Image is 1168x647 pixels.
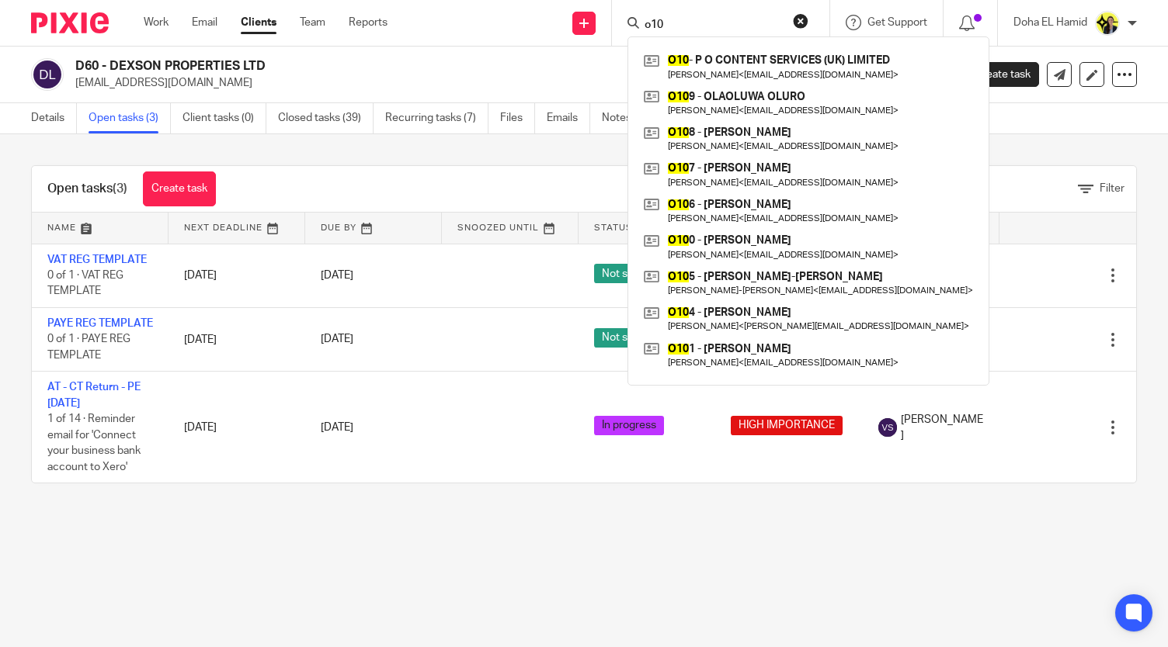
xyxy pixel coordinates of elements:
h1: Open tasks [47,181,127,197]
img: Pixie [31,12,109,33]
span: [DATE] [321,270,353,281]
a: PAYE REG TEMPLATE [47,318,153,329]
span: Get Support [867,17,927,28]
img: svg%3E [31,58,64,91]
span: [PERSON_NAME] [901,412,984,444]
td: [DATE] [169,307,305,371]
a: VAT REG TEMPLATE [47,254,147,265]
a: Email [192,15,217,30]
button: Clear [793,13,808,29]
a: Closed tasks (39) [278,103,374,133]
a: Reports [349,15,388,30]
span: 0 of 1 · VAT REG TEMPLATE [47,270,123,297]
span: Status [594,223,633,232]
a: Notes (2) [602,103,659,133]
a: Team [300,15,325,30]
h2: D60 - DEXSON PROPERTIES LTD [75,58,756,74]
a: AT - CT Return - PE [DATE] [47,382,141,408]
img: svg%3E [878,418,897,437]
a: Open tasks (3) [89,103,171,133]
a: Client tasks (0) [182,103,266,133]
p: Doha EL Hamid [1013,15,1087,30]
span: Filter [1100,183,1125,194]
a: Files [500,103,535,133]
span: 0 of 1 · PAYE REG TEMPLATE [47,334,130,362]
a: Create task [143,171,216,206]
a: Emails [547,103,590,133]
input: Search [643,19,783,33]
a: Recurring tasks (7) [385,103,488,133]
span: Snoozed Until [457,223,539,232]
td: [DATE] [169,244,305,307]
a: Clients [241,15,276,30]
a: Create task [949,62,1039,87]
td: [DATE] [169,372,305,483]
span: 1 of 14 · Reminder email for 'Connect your business bank account to Xero' [47,413,141,472]
span: HIGH IMPORTANCE [731,416,843,435]
span: (3) [113,182,127,195]
span: [DATE] [321,334,353,345]
a: Work [144,15,169,30]
span: Not started [594,264,665,283]
a: Details [31,103,77,133]
span: In progress [594,416,664,435]
img: Doha-Starbridge.jpg [1095,11,1120,36]
span: Not started [594,328,665,348]
span: [DATE] [321,422,353,433]
p: [EMAIL_ADDRESS][DOMAIN_NAME] [75,75,926,91]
